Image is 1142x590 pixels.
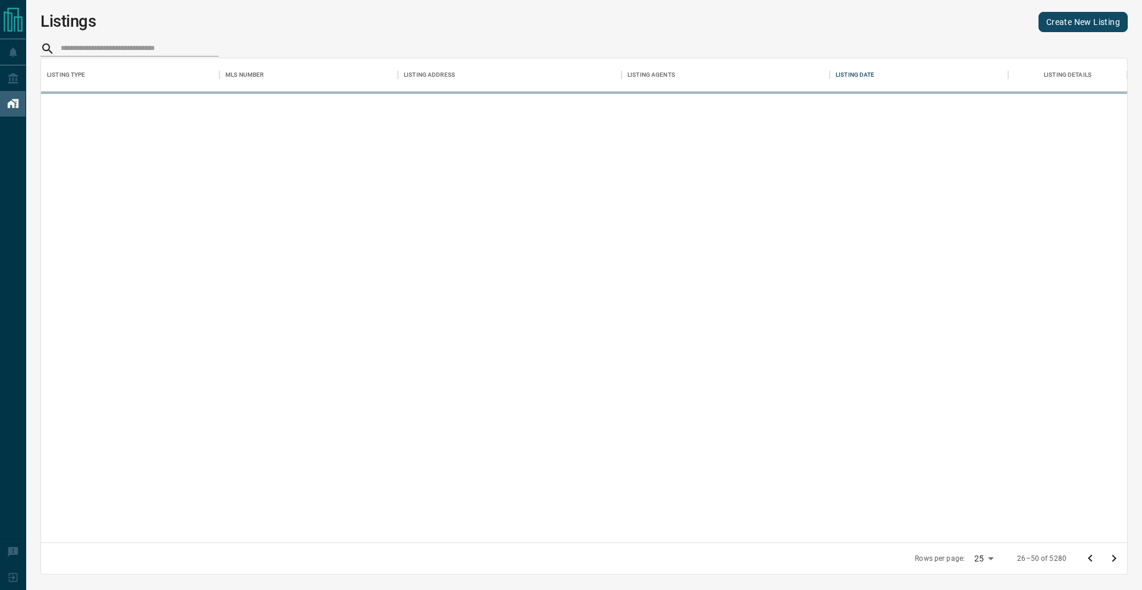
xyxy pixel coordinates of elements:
[404,58,455,92] div: Listing Address
[1017,554,1066,564] p: 26–50 of 5280
[225,58,263,92] div: MLS Number
[1008,58,1127,92] div: Listing Details
[836,58,875,92] div: Listing Date
[219,58,398,92] div: MLS Number
[1078,547,1102,570] button: Go to previous page
[970,550,998,567] div: 25
[41,58,219,92] div: Listing Type
[622,58,830,92] div: Listing Agents
[1039,12,1128,32] a: Create New Listing
[47,58,86,92] div: Listing Type
[830,58,1008,92] div: Listing Date
[628,58,675,92] div: Listing Agents
[398,58,622,92] div: Listing Address
[915,554,965,564] p: Rows per page:
[1044,58,1091,92] div: Listing Details
[1102,547,1126,570] button: Go to next page
[40,12,96,31] h1: Listings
